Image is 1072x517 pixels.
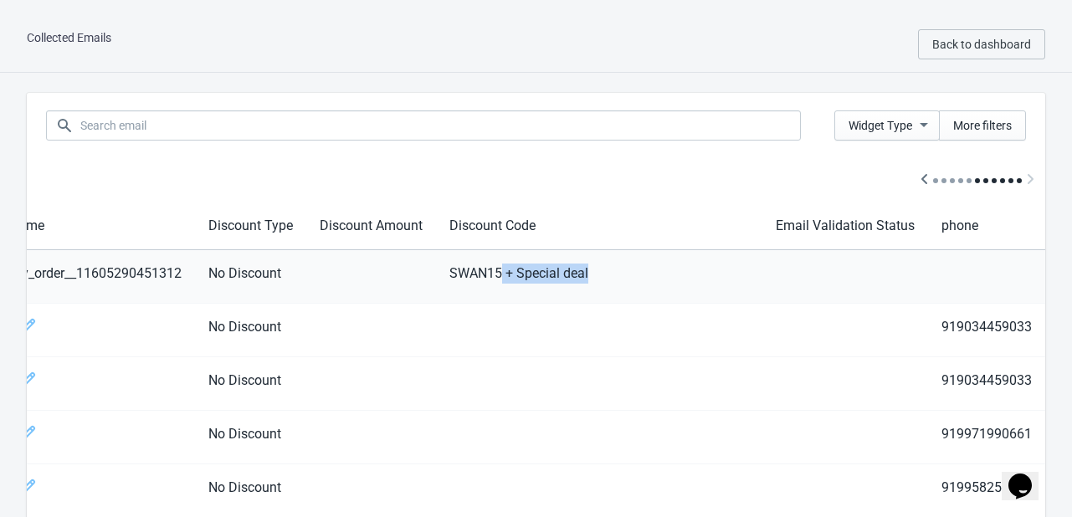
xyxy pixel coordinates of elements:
[195,357,306,411] td: No Discount
[195,411,306,464] td: No Discount
[928,202,1045,250] th: phone
[918,29,1045,59] button: Back to dashboard
[436,202,762,250] th: Discount Code
[953,119,1012,132] span: More filters
[834,110,940,141] button: Widget Type
[436,250,762,304] td: SWAN15 + Special deal
[939,110,1026,141] button: More filters
[195,304,306,357] td: No Discount
[762,202,928,250] th: Email Validation Status
[1002,450,1055,500] iframe: chat widget
[928,357,1045,411] td: 919034459033
[195,250,306,304] td: No Discount
[195,202,306,250] th: Discount Type
[928,411,1045,464] td: 919971990661
[928,304,1045,357] td: 919034459033
[849,119,912,132] span: Widget Type
[910,165,940,196] button: Scroll table left one column
[932,38,1031,51] span: Back to dashboard
[80,110,801,141] input: Search email
[306,202,436,250] th: Discount Amount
